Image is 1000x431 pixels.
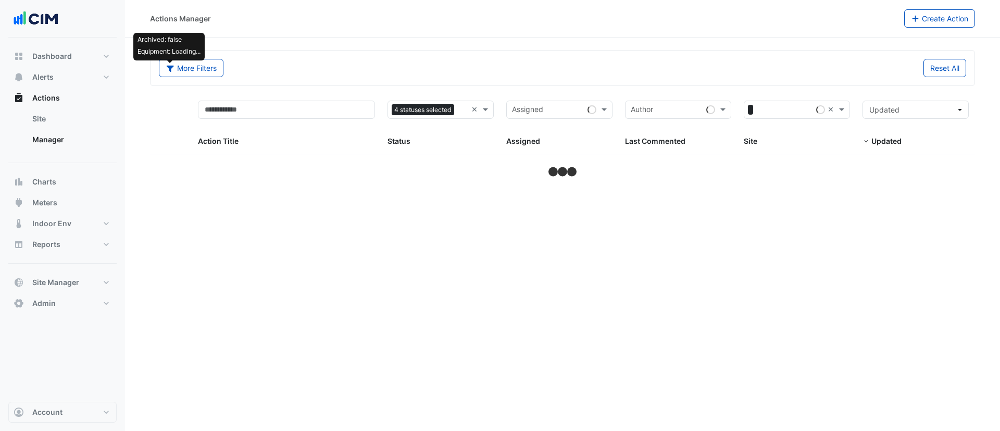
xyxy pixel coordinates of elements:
span: Account [32,407,63,417]
button: Reports [8,234,117,255]
span: Meters [32,198,57,208]
a: Manager [24,129,117,150]
button: Charts [8,171,117,192]
button: Alerts [8,67,117,88]
span: Charts [32,177,56,187]
span: Reports [32,239,60,250]
span: Admin [32,298,56,309]
app-icon: Indoor Env [14,218,24,229]
button: Create Action [904,9,976,28]
button: Reset All [923,59,966,77]
div: Actions [8,108,117,154]
p: Equipment: Loading... [137,47,201,56]
app-icon: Charts [14,177,24,187]
span: Site [744,137,757,145]
p: Archived: false [137,35,201,44]
button: Site Manager [8,272,117,293]
span: Updated [869,105,899,114]
span: Assigned [506,137,540,145]
span: Status [387,137,410,145]
img: Company Logo [12,8,59,29]
span: Last Commented [625,137,685,145]
span: Dashboard [32,51,72,61]
app-icon: Actions [14,93,24,103]
app-icon: Site Manager [14,277,24,288]
button: Updated [863,101,969,119]
span: Clear [828,104,836,116]
span: Updated [871,137,902,145]
app-icon: Dashboard [14,51,24,61]
button: Account [8,402,117,423]
button: Indoor Env [8,213,117,234]
button: Actions [8,88,117,108]
a: Site [24,108,117,129]
button: Meters [8,192,117,213]
span: Clear [471,104,480,116]
app-icon: Alerts [14,72,24,82]
app-icon: Reports [14,239,24,250]
button: Dashboard [8,46,117,67]
app-icon: Meters [14,198,24,208]
span: Actions [32,93,60,103]
button: Archived: falseEquipment: Loading... More Filters [159,59,223,77]
span: Alerts [32,72,54,82]
button: Admin [8,293,117,314]
span: 4 statuses selected [392,104,454,116]
span: Action Title [198,137,239,145]
span: Indoor Env [32,218,71,229]
span: Site Manager [32,277,79,288]
div: Actions Manager [150,13,211,24]
app-icon: Admin [14,298,24,309]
